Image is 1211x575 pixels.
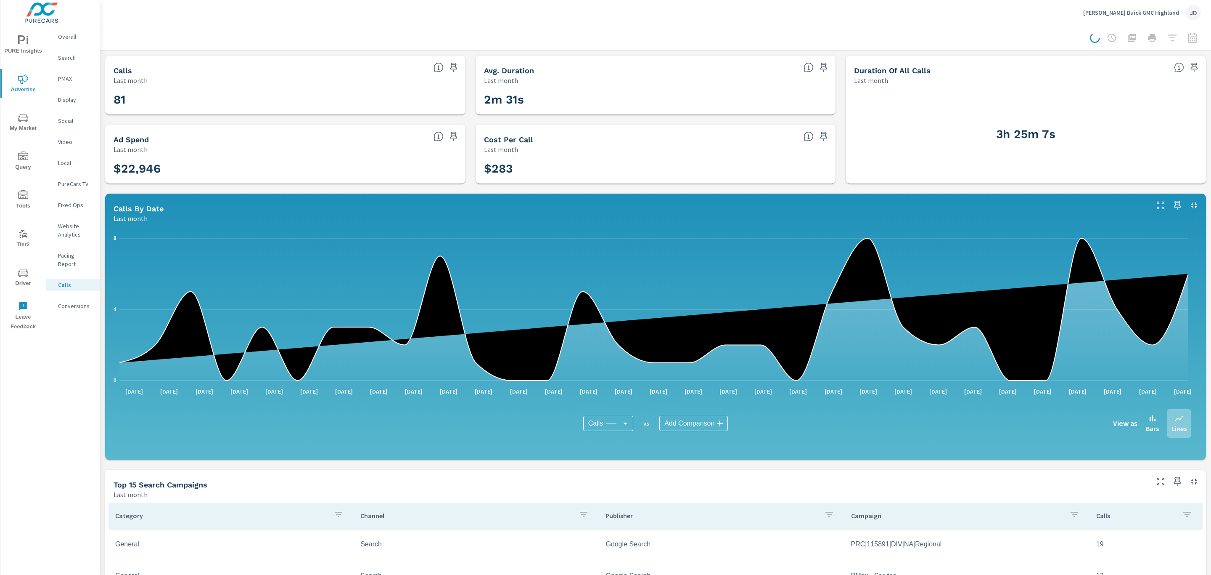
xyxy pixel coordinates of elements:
p: Campaign [851,511,1063,520]
div: Video [46,136,100,148]
td: PRC|115891|DIV|NA|Regional [844,534,1089,555]
h3: $22,946 [114,162,457,176]
p: Display [58,96,93,104]
div: Fixed Ops [46,199,100,211]
div: Pacing Report [46,249,100,270]
p: Conversions [58,302,93,310]
p: Last month [484,75,518,85]
p: [DATE] [1063,387,1092,396]
p: [DATE] [923,387,953,396]
td: 19 [1089,534,1202,555]
span: Tier2 [3,229,43,250]
p: Overall [58,32,93,41]
p: [DATE] [225,387,254,396]
text: 0 [114,378,116,383]
p: Lines [1171,423,1187,434]
div: JD [1186,5,1201,20]
p: [PERSON_NAME] Buick GMC Highland [1083,9,1179,16]
p: [DATE] [714,387,743,396]
span: Save this to your personalized report [817,61,830,74]
p: Social [58,117,93,125]
button: Make Fullscreen [1154,475,1167,488]
div: Website Analytics [46,220,100,241]
p: [DATE] [783,387,813,396]
div: Add Comparison [659,416,728,431]
span: My Market [3,113,43,133]
p: Last month [114,144,148,154]
button: Make Fullscreen [1154,199,1167,212]
p: [DATE] [1098,387,1127,396]
p: Category [115,511,327,520]
p: PMAX [58,75,93,83]
p: [DATE] [644,387,673,396]
span: Save this to your personalized report [1171,475,1184,488]
td: General [108,534,354,555]
p: [DATE] [609,387,638,396]
p: [DATE] [1168,387,1198,396]
span: The Total Duration of all calls. [1174,62,1184,72]
button: Minimize Widget [1187,475,1201,488]
p: Last month [114,75,148,85]
div: Social [46,114,100,127]
p: Search [58,53,93,62]
td: Search [354,534,599,555]
p: [DATE] [748,387,778,396]
div: nav menu [0,25,46,335]
span: Save this to your personalized report [447,130,460,143]
p: [DATE] [259,387,289,396]
h5: Ad Spend [114,135,149,144]
p: Website Analytics [58,222,93,239]
p: [DATE] [679,387,708,396]
span: Leave Feedback [3,301,43,332]
span: PureCars Ad Spend/Calls. [804,131,814,141]
span: Calls [588,419,603,428]
span: Save this to your personalized report [1171,199,1184,212]
h3: $283 [484,162,828,176]
p: Last month [114,213,148,224]
span: Sum of PureCars Ad Spend. [434,131,444,141]
p: vs [633,420,659,427]
p: [DATE] [993,387,1023,396]
h5: Avg. Duration [484,66,534,75]
h3: 2m 31s [484,93,828,107]
p: [DATE] [958,387,988,396]
p: Last month [854,75,888,85]
p: [DATE] [294,387,324,396]
h6: View as [1113,419,1137,428]
p: [DATE] [364,387,394,396]
text: 4 [114,306,116,312]
p: [DATE] [399,387,428,396]
h5: Calls [114,66,132,75]
div: Calls [46,279,100,291]
p: [DATE] [434,387,463,396]
div: Conversions [46,300,100,312]
p: [DATE] [190,387,219,396]
td: Google Search [599,534,844,555]
p: Channel [360,511,572,520]
div: PMAX [46,72,100,85]
span: Save this to your personalized report [817,130,830,143]
span: Add Comparison [664,419,714,428]
p: Pacing Report [58,251,93,268]
p: Bars [1146,423,1159,434]
span: Average Duration of each call. [804,62,814,72]
span: Driver [3,268,43,288]
div: Search [46,51,100,64]
div: Display [46,93,100,106]
h5: Top 15 Search Campaigns [114,480,207,489]
p: [DATE] [1028,387,1058,396]
div: PureCars TV [46,178,100,190]
text: 8 [114,235,116,241]
div: Calls [583,416,634,431]
p: Fixed Ops [58,201,93,209]
span: Advertise [3,74,43,95]
span: PURE Insights [3,35,43,56]
p: [DATE] [469,387,498,396]
p: Calls [1096,511,1175,520]
p: [DATE] [1133,387,1163,396]
p: Calls [58,281,93,289]
span: Save this to your personalized report [447,61,460,74]
h3: 81 [114,93,457,107]
p: [DATE] [574,387,603,396]
h3: 3h 25m 7s [854,127,1198,141]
